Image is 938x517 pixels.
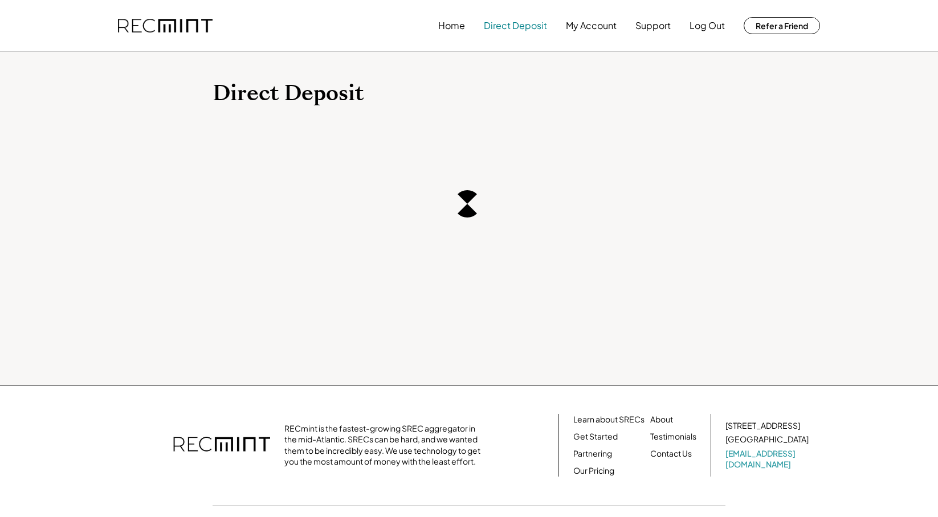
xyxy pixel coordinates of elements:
div: [GEOGRAPHIC_DATA] [725,434,809,445]
a: Contact Us [650,448,692,459]
a: Get Started [573,431,618,442]
button: Home [438,14,465,37]
div: [STREET_ADDRESS] [725,420,800,432]
button: My Account [566,14,617,37]
img: recmint-logotype%403x.png [118,19,213,33]
img: recmint-logotype%403x.png [173,425,270,465]
a: Learn about SRECs [573,414,645,425]
button: Support [635,14,671,37]
a: [EMAIL_ADDRESS][DOMAIN_NAME] [725,448,811,470]
a: Testimonials [650,431,696,442]
a: Partnering [573,448,612,459]
h1: Direct Deposit [213,80,725,107]
button: Refer a Friend [744,17,820,34]
button: Direct Deposit [484,14,547,37]
a: About [650,414,673,425]
button: Log Out [690,14,725,37]
a: Our Pricing [573,465,614,477]
div: RECmint is the fastest-growing SREC aggregator in the mid-Atlantic. SRECs can be hard, and we wan... [284,423,487,467]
